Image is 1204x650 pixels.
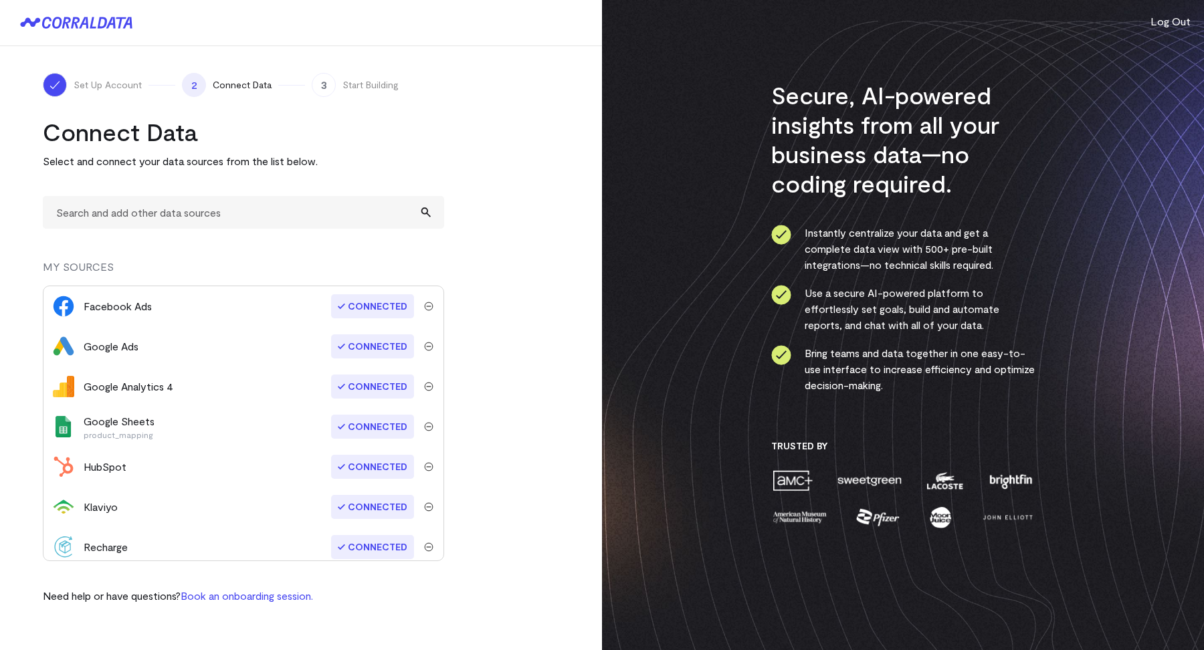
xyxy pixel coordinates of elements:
li: Bring teams and data together in one easy-to-use interface to increase efficiency and optimize de... [771,345,1035,393]
span: Connected [331,294,414,318]
img: amc-451ba355745a1e68da4dd692ff574243e675d7a235672d558af61b69e36ec7f3.png [771,469,814,492]
img: amnh-fc366fa550d3bbd8e1e85a3040e65cc9710d0bea3abcf147aa05e3a03bbbee56.png [771,506,829,529]
img: john-elliott-7c54b8592a34f024266a72de9d15afc68813465291e207b7f02fde802b847052.png [981,506,1035,529]
img: moon-juice-8ce53f195c39be87c9a230f0550ad6397bce459ce93e102f0ba2bdfd7b7a5226.png [927,506,954,529]
img: trash-ca1c80e1d16ab71a5036b7411d6fcb154f9f8364eee40f9fb4e52941a92a1061.svg [424,542,433,552]
li: Instantly centralize your data and get a complete data view with 500+ pre-built integrations—no t... [771,225,1035,273]
div: Google Ads [84,338,138,354]
h2: Connect Data [43,117,444,146]
img: google_ads-1b58f43bd7feffc8709b649899e0ff922d69da16945e3967161387f108ed8d2f.png [53,336,74,357]
img: facebook_ads-70f54adf8324fd366a4dad5aa4e8dc3a193daeb41612ad8aba5915164cc799be.svg [53,296,74,317]
img: lacoste-ee8d7bb45e342e37306c36566003b9a215fb06da44313bcf359925cbd6d27eb6.png [925,469,965,492]
img: klaviyo-e5c046f3b100ca6e49c4781d87821938e7d0ed82238d22ce6dbfe2223866807b.svg [53,496,74,518]
p: product_mapping [84,429,155,440]
img: pfizer-ec50623584d330049e431703d0cb127f675ce31f452716a68c3f54c01096e829.png [855,506,901,529]
span: Connected [331,374,414,399]
img: trash-ca1c80e1d16ab71a5036b7411d6fcb154f9f8364eee40f9fb4e52941a92a1061.svg [424,302,433,311]
div: Google Analytics 4 [84,378,173,395]
img: sweetgreen-51a9cfd6e7f577b5d2973e4b74db2d3c444f7f1023d7d3914010f7123f825463.png [836,469,903,492]
input: Search and add other data sources [43,196,444,229]
button: Log Out [1150,13,1191,29]
h3: Trusted By [771,440,1035,452]
span: Connect Data [213,78,272,92]
h3: Secure, AI-powered insights from all your business data—no coding required. [771,80,1035,198]
img: brightfin-814104a60bf555cbdbde4872c1947232c4c7b64b86a6714597b672683d806f7b.png [987,469,1035,492]
img: ico-check-circle-0286c843c050abce574082beb609b3a87e49000e2dbcf9c8d101413686918542.svg [771,285,791,305]
span: Connected [331,455,414,479]
img: ico-check-circle-0286c843c050abce574082beb609b3a87e49000e2dbcf9c8d101413686918542.svg [771,225,791,245]
p: Select and connect your data sources from the list below. [43,153,444,169]
a: Book an onboarding session. [181,589,313,602]
span: 2 [182,73,206,97]
span: Connected [331,415,414,439]
img: hubspot-28a699e17be13537f0dc07bee57d77425922784b47aa2eec00fc7ace4109f1b3.svg [53,456,74,477]
img: google_sheets-08cecd3b9849804923342972265c61ba0f9b7ad901475add952b19b9476c9a45.svg [53,416,74,437]
div: Facebook Ads [84,298,152,314]
div: MY SOURCES [43,259,444,286]
img: ico-check-white-f112bc9ae5b8eaea75d262091fbd3bded7988777ca43907c4685e8c0583e79cb.svg [48,78,62,92]
li: Use a secure AI-powered platform to effortlessly set goals, build and automate reports, and chat ... [771,285,1035,333]
span: Set Up Account [74,78,142,92]
div: Google Sheets [84,413,155,440]
img: trash-ca1c80e1d16ab71a5036b7411d6fcb154f9f8364eee40f9fb4e52941a92a1061.svg [424,422,433,431]
div: HubSpot [84,459,126,475]
div: Recharge [84,539,128,555]
div: Klaviyo [84,499,118,515]
img: google_analytics_4-633564437f1c5a1f80ed481c8598e5be587fdae20902a9d236da8b1a77aec1de.svg [53,376,74,397]
span: Connected [331,535,414,559]
img: trash-ca1c80e1d16ab71a5036b7411d6fcb154f9f8364eee40f9fb4e52941a92a1061.svg [424,342,433,351]
span: Connected [331,334,414,358]
span: Connected [331,495,414,519]
img: trash-ca1c80e1d16ab71a5036b7411d6fcb154f9f8364eee40f9fb4e52941a92a1061.svg [424,502,433,512]
img: trash-ca1c80e1d16ab71a5036b7411d6fcb154f9f8364eee40f9fb4e52941a92a1061.svg [424,462,433,471]
span: Start Building [342,78,399,92]
img: ico-check-circle-0286c843c050abce574082beb609b3a87e49000e2dbcf9c8d101413686918542.svg [771,345,791,365]
p: Need help or have questions? [43,588,313,604]
img: recharge-8979a7edb9cd06564fa754b3687835f177fc51082626e719ccbfd4996fb33110.svg [53,536,74,558]
span: 3 [312,73,336,97]
img: trash-ca1c80e1d16ab71a5036b7411d6fcb154f9f8364eee40f9fb4e52941a92a1061.svg [424,382,433,391]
